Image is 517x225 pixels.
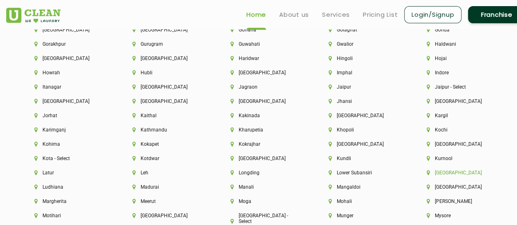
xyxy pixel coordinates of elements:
[231,213,301,224] li: [GEOGRAPHIC_DATA] - Select
[6,8,60,23] img: UClean Laundry and Dry Cleaning
[329,213,399,218] li: Munger
[132,213,203,218] li: [GEOGRAPHIC_DATA]
[279,10,309,20] a: About us
[427,184,497,190] li: [GEOGRAPHIC_DATA]
[427,113,497,118] li: Kargil
[22,47,29,54] img: tab_domain_overview_orange.svg
[231,156,301,161] li: [GEOGRAPHIC_DATA]
[132,198,203,204] li: Meerut
[90,48,138,53] div: Keywords by Traffic
[132,84,203,90] li: [GEOGRAPHIC_DATA]
[231,41,301,47] li: Guwahati
[34,127,105,133] li: Karimganj
[404,6,461,23] a: Login/Signup
[13,13,20,20] img: logo_orange.svg
[427,56,497,61] li: Hojai
[34,27,105,33] li: [GEOGRAPHIC_DATA]
[427,213,497,218] li: Mysore
[21,21,90,28] div: Domain: [DOMAIN_NAME]
[231,184,301,190] li: Manali
[231,56,301,61] li: Haridwar
[329,27,399,33] li: Golaghat
[427,41,497,47] li: Haldwani
[132,56,203,61] li: [GEOGRAPHIC_DATA]
[427,141,497,147] li: [GEOGRAPHIC_DATA]
[231,84,301,90] li: Jagraon
[34,198,105,204] li: Margherita
[246,10,266,20] a: Home
[132,170,203,176] li: Leh
[34,98,105,104] li: [GEOGRAPHIC_DATA]
[231,98,301,104] li: [GEOGRAPHIC_DATA]
[34,41,105,47] li: Gorakhpur
[231,141,301,147] li: Kokrajhar
[329,141,399,147] li: [GEOGRAPHIC_DATA]
[34,213,105,218] li: Motihari
[231,198,301,204] li: Moga
[427,198,497,204] li: [PERSON_NAME]
[329,41,399,47] li: Gwalior
[81,47,88,54] img: tab_keywords_by_traffic_grey.svg
[34,170,105,176] li: Latur
[231,70,301,76] li: [GEOGRAPHIC_DATA]
[132,127,203,133] li: Kathmandu
[427,170,497,176] li: [GEOGRAPHIC_DATA]
[34,56,105,61] li: [GEOGRAPHIC_DATA]
[363,10,398,20] a: Pricing List
[329,127,399,133] li: Khopoli
[427,84,497,90] li: Jaipur - Select
[329,84,399,90] li: Jaipur
[329,156,399,161] li: Kundli
[427,27,497,33] li: Gonda
[231,27,301,33] li: Gohana
[34,184,105,190] li: Ludhiana
[329,198,399,204] li: Mohali
[34,70,105,76] li: Howrah
[132,156,203,161] li: Kotdwar
[231,127,301,133] li: Kharupetia
[132,98,203,104] li: [GEOGRAPHIC_DATA]
[34,84,105,90] li: Itanagar
[34,156,105,161] li: Kota - Select
[231,113,301,118] li: Kakinada
[132,141,203,147] li: Kokapet
[322,10,350,20] a: Services
[329,170,399,176] li: Lower Subansiri
[31,48,73,53] div: Domain Overview
[23,13,40,20] div: v 4.0.25
[132,113,203,118] li: Kaithal
[427,98,497,104] li: [GEOGRAPHIC_DATA]
[329,56,399,61] li: Hingoli
[13,21,20,28] img: website_grey.svg
[132,27,203,33] li: [GEOGRAPHIC_DATA]
[329,98,399,104] li: Jhansi
[132,184,203,190] li: Madurai
[132,70,203,76] li: Hubli
[329,70,399,76] li: Imphal
[427,156,497,161] li: Kurnool
[329,184,399,190] li: Mangaldoi
[329,113,399,118] li: [GEOGRAPHIC_DATA]
[427,127,497,133] li: Kochi
[132,41,203,47] li: Gurugram
[34,141,105,147] li: Kohima
[34,113,105,118] li: Jorhat
[231,170,301,176] li: Longding
[427,70,497,76] li: Indore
